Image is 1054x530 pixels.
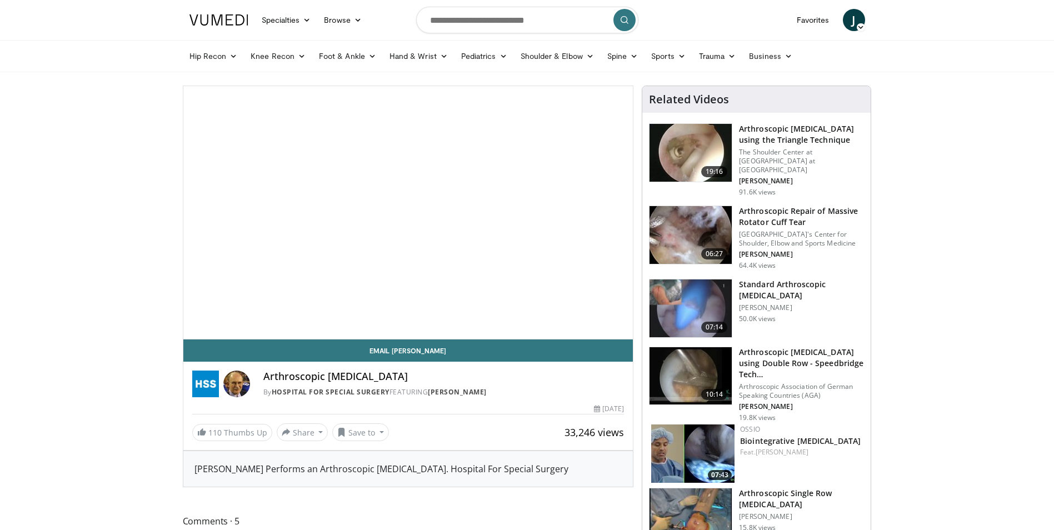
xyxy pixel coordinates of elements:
[739,230,864,248] p: [GEOGRAPHIC_DATA]'s Center for Shoulder, Elbow and Sports Medicine
[756,447,808,457] a: [PERSON_NAME]
[192,371,219,397] img: Hospital for Special Surgery
[565,426,624,439] span: 33,246 views
[739,413,776,422] p: 19.8K views
[277,423,328,441] button: Share
[649,123,864,197] a: 19:16 Arthroscopic [MEDICAL_DATA] using the Triangle Technique The Shoulder Center at [GEOGRAPHIC...
[843,9,865,31] a: J
[183,86,633,339] video-js: Video Player
[649,279,864,338] a: 07:14 Standard Arthroscopic [MEDICAL_DATA] [PERSON_NAME] 50.0K views
[742,45,799,67] a: Business
[701,248,728,259] span: 06:27
[383,45,454,67] a: Hand & Wrist
[739,188,776,197] p: 91.6K views
[649,206,864,270] a: 06:27 Arthroscopic Repair of Massive Rotator Cuff Tear [GEOGRAPHIC_DATA]'s Center for Shoulder, E...
[312,45,383,67] a: Foot & Ankle
[739,261,776,270] p: 64.4K views
[192,424,272,441] a: 110 Thumbs Up
[428,387,487,397] a: [PERSON_NAME]
[739,279,864,301] h3: Standard Arthroscopic [MEDICAL_DATA]
[649,93,729,106] h4: Related Videos
[692,45,743,67] a: Trauma
[739,148,864,174] p: The Shoulder Center at [GEOGRAPHIC_DATA] at [GEOGRAPHIC_DATA]
[645,45,692,67] a: Sports
[701,322,728,333] span: 07:14
[708,470,732,480] span: 07:43
[739,177,864,186] p: [PERSON_NAME]
[416,7,638,33] input: Search topics, interventions
[317,9,368,31] a: Browse
[739,250,864,259] p: [PERSON_NAME]
[454,45,514,67] a: Pediatrics
[739,512,864,521] p: [PERSON_NAME]
[739,123,864,146] h3: Arthroscopic [MEDICAL_DATA] using the Triangle Technique
[183,45,244,67] a: Hip Recon
[739,303,864,312] p: [PERSON_NAME]
[255,9,318,31] a: Specialties
[189,14,248,26] img: VuMedi Logo
[701,389,728,400] span: 10:14
[650,279,732,337] img: 38854_0000_3.png.150x105_q85_crop-smart_upscale.jpg
[649,347,864,422] a: 10:14 Arthroscopic [MEDICAL_DATA] using Double Row - Speedbridge Tech… Arthroscopic Association o...
[790,9,836,31] a: Favorites
[601,45,645,67] a: Spine
[739,402,864,411] p: [PERSON_NAME]
[594,404,624,414] div: [DATE]
[208,427,222,438] span: 110
[651,424,735,483] a: 07:43
[223,371,250,397] img: Avatar
[263,371,625,383] h4: Arthroscopic [MEDICAL_DATA]
[263,387,625,397] div: By FEATURING
[650,124,732,182] img: krish_3.png.150x105_q85_crop-smart_upscale.jpg
[183,514,634,528] span: Comments 5
[650,347,732,405] img: 289923_0003_1.png.150x105_q85_crop-smart_upscale.jpg
[740,447,862,457] div: Feat.
[244,45,312,67] a: Knee Recon
[332,423,389,441] button: Save to
[650,206,732,264] img: 281021_0002_1.png.150x105_q85_crop-smart_upscale.jpg
[740,424,760,434] a: OSSIO
[701,166,728,177] span: 19:16
[739,206,864,228] h3: Arthroscopic Repair of Massive Rotator Cuff Tear
[651,424,735,483] img: 3fbd5ba4-9555-46dd-8132-c1644086e4f5.150x105_q85_crop-smart_upscale.jpg
[514,45,601,67] a: Shoulder & Elbow
[740,436,861,446] a: Biointegrative [MEDICAL_DATA]
[272,387,389,397] a: Hospital for Special Surgery
[739,314,776,323] p: 50.0K views
[739,382,864,400] p: Arthroscopic Association of German Speaking Countries (AGA)
[183,339,633,362] a: Email [PERSON_NAME]
[739,347,864,380] h3: Arthroscopic [MEDICAL_DATA] using Double Row - Speedbridge Tech…
[739,488,864,510] h3: Arthroscopic Single Row [MEDICAL_DATA]
[194,462,622,476] div: [PERSON_NAME] Performs an Arthroscopic [MEDICAL_DATA]. Hospital For Special Surgery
